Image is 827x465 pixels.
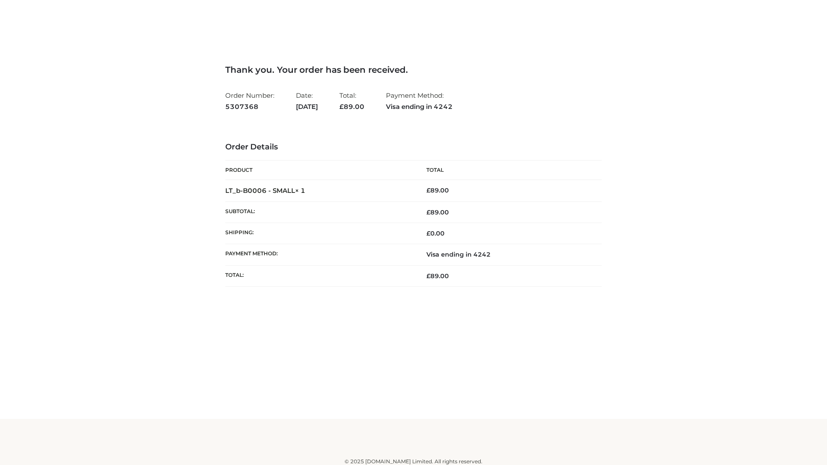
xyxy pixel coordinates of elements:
bdi: 0.00 [426,229,445,237]
h3: Order Details [225,143,602,152]
bdi: 89.00 [426,186,449,194]
span: £ [426,208,430,216]
li: Total: [339,88,364,114]
td: Visa ending in 4242 [413,244,602,265]
span: 89.00 [426,208,449,216]
th: Subtotal: [225,201,413,223]
strong: LT_b-B0006 - SMALL [225,186,305,195]
th: Payment method: [225,244,413,265]
h3: Thank you. Your order has been received. [225,65,602,75]
li: Payment Method: [386,88,453,114]
th: Total: [225,265,413,286]
strong: × 1 [295,186,305,195]
span: £ [426,272,430,280]
span: 89.00 [339,102,364,111]
li: Date: [296,88,318,114]
th: Shipping: [225,223,413,244]
strong: [DATE] [296,101,318,112]
strong: 5307368 [225,101,274,112]
span: £ [426,186,430,194]
span: £ [426,229,430,237]
span: 89.00 [426,272,449,280]
th: Product [225,161,413,180]
li: Order Number: [225,88,274,114]
span: £ [339,102,344,111]
th: Total [413,161,602,180]
strong: Visa ending in 4242 [386,101,453,112]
